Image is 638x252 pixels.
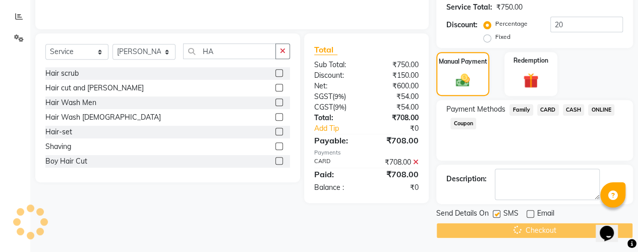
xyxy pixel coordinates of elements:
div: Shaving [45,141,71,152]
div: ₹750.00 [366,60,426,70]
div: ₹708.00 [366,157,426,168]
label: Manual Payment [439,57,487,66]
iframe: chat widget [596,212,628,242]
label: Fixed [495,32,510,41]
div: ( ) [307,102,367,113]
img: _gift.svg [518,71,543,90]
span: Payment Methods [446,104,505,115]
div: Hair cut and [PERSON_NAME] [45,83,144,93]
img: _cash.svg [451,72,475,88]
div: Balance : [307,182,367,193]
label: Percentage [495,19,528,28]
span: 9% [334,92,344,100]
span: SGST [314,92,332,101]
div: Total: [307,113,367,123]
div: ₹0 [366,182,426,193]
span: Email [537,208,554,221]
div: Net: [307,81,367,91]
span: Total [314,44,337,55]
div: Discount: [307,70,367,81]
div: Payments [314,148,419,157]
div: Hair Wash [DEMOGRAPHIC_DATA] [45,112,161,123]
span: 9% [335,103,344,111]
div: Hair Wash Men [45,97,96,108]
div: Description: [446,174,487,184]
a: Add Tip [307,123,376,134]
div: Sub Total: [307,60,367,70]
div: ₹150.00 [366,70,426,81]
div: ₹54.00 [366,102,426,113]
div: CARD [307,157,367,168]
div: ₹600.00 [366,81,426,91]
input: Search or Scan [183,43,276,59]
div: Discount: [446,20,478,30]
span: SMS [503,208,518,221]
div: ( ) [307,91,367,102]
div: ₹708.00 [366,168,426,180]
span: CASH [563,104,585,116]
div: Service Total: [446,2,492,13]
div: Hair-set [45,127,72,137]
div: ₹708.00 [366,134,426,146]
div: Payable: [307,134,367,146]
span: CARD [537,104,559,116]
div: ₹0 [376,123,426,134]
div: Hair scrub [45,68,79,79]
div: ₹708.00 [366,113,426,123]
span: Coupon [450,118,476,129]
span: ONLINE [588,104,614,116]
span: Send Details On [436,208,489,221]
span: Family [509,104,533,116]
div: Paid: [307,168,367,180]
span: CGST [314,103,333,112]
div: ₹54.00 [366,91,426,102]
div: ₹750.00 [496,2,523,13]
div: Boy Hair Cut [45,156,87,167]
label: Redemption [513,56,548,65]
